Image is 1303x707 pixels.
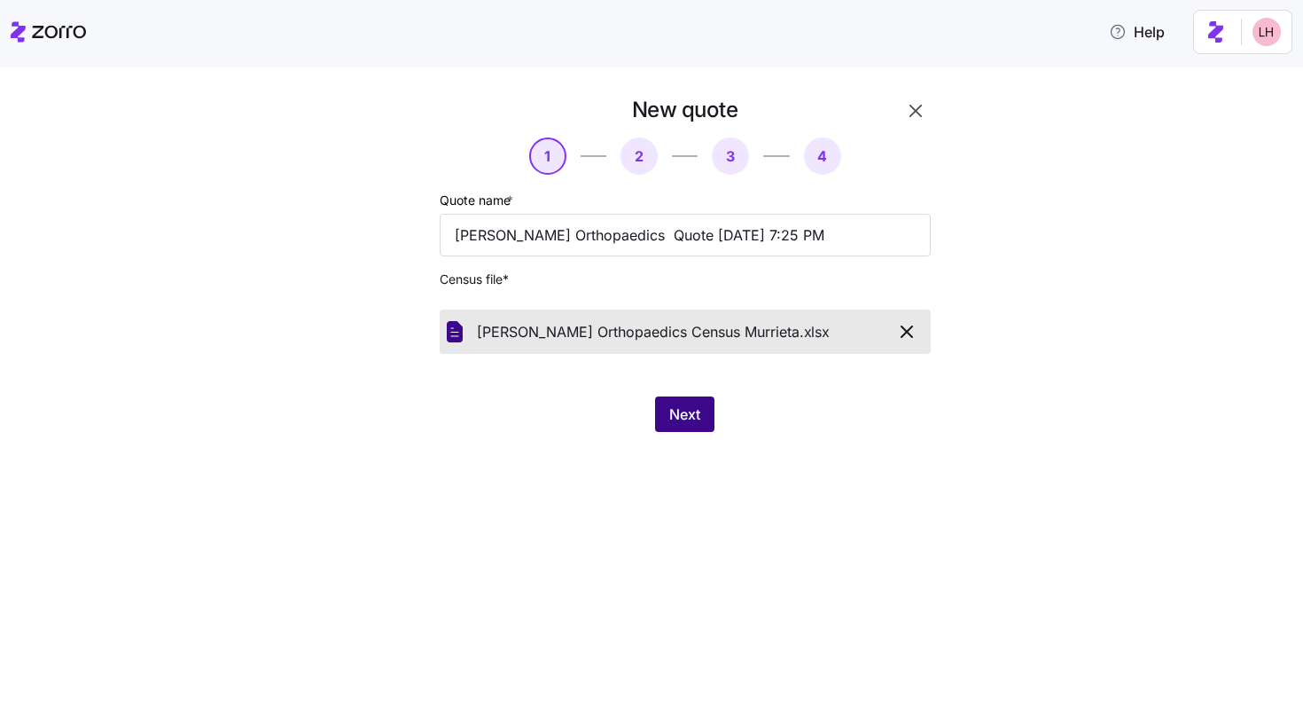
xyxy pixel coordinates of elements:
label: Quote name [440,191,517,210]
h1: New quote [632,96,738,123]
button: 3 [712,137,749,175]
input: Quote name [440,214,931,256]
img: 8ac9784bd0c5ae1e7e1202a2aac67deb [1252,18,1281,46]
button: Help [1095,14,1179,50]
button: 1 [529,137,566,175]
span: [PERSON_NAME] Orthopaedics Census Murrieta. [477,321,804,343]
button: 4 [804,137,841,175]
span: xlsx [804,321,830,343]
span: Help [1109,21,1165,43]
button: 2 [620,137,658,175]
span: Next [669,404,700,425]
button: Next [655,397,714,432]
span: Census file * [440,271,931,288]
